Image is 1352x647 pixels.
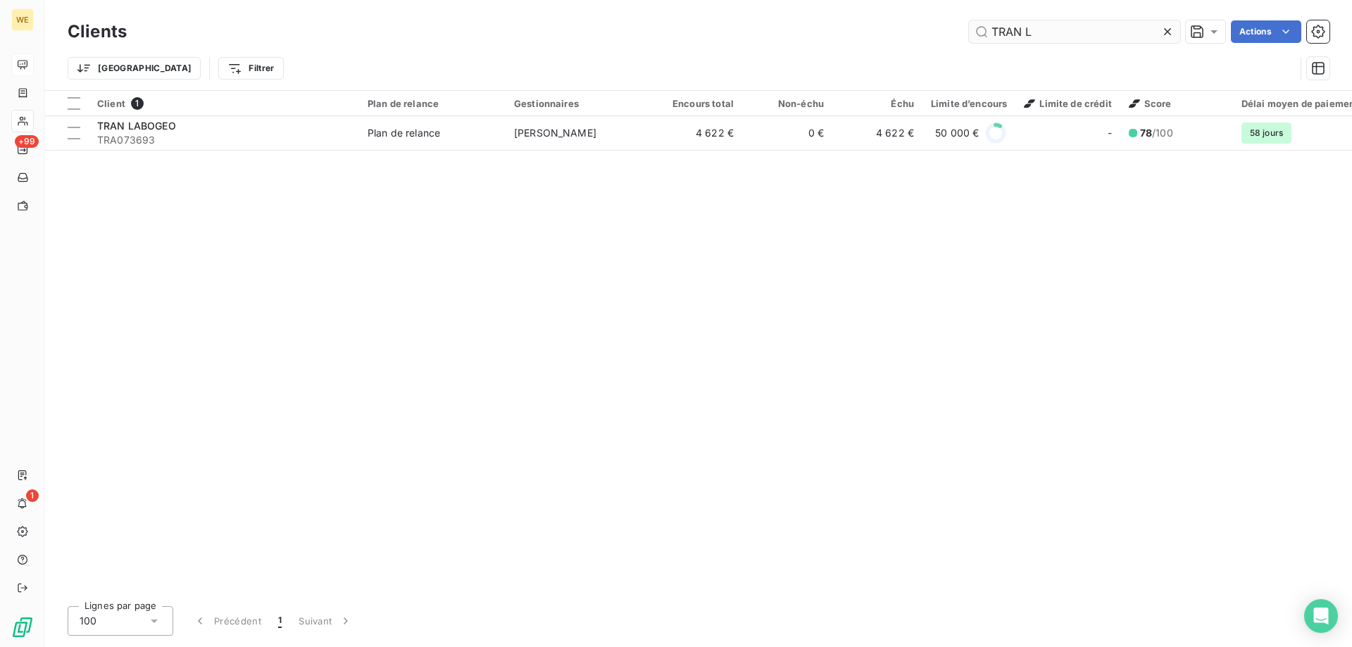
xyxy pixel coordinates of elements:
span: - [1108,126,1112,140]
button: Actions [1231,20,1301,43]
input: Rechercher [969,20,1180,43]
span: 50 000 € [935,126,979,140]
span: 78 [1140,127,1152,139]
span: 58 jours [1241,123,1291,144]
div: Plan de relance [368,98,497,109]
div: WE [11,8,34,31]
span: TRAN LABOGEO [97,120,176,132]
span: TRA073693 [97,133,351,147]
span: [PERSON_NAME] [514,127,596,139]
span: +99 [15,135,39,148]
span: 100 [80,614,96,628]
span: Limite de crédit [1024,98,1111,109]
span: Client [97,98,125,109]
div: Limite d’encours [931,98,1007,109]
div: Échu [841,98,914,109]
div: Gestionnaires [514,98,644,109]
td: 0 € [742,116,832,150]
button: [GEOGRAPHIC_DATA] [68,57,201,80]
td: 4 622 € [652,116,742,150]
span: 1 [26,489,39,502]
span: /100 [1140,126,1173,140]
button: Suivant [290,606,361,636]
td: 4 622 € [832,116,922,150]
span: Score [1129,98,1172,109]
button: Précédent [184,606,270,636]
span: 1 [131,97,144,110]
div: Plan de relance [368,126,440,140]
h3: Clients [68,19,127,44]
button: Filtrer [218,57,283,80]
div: Encours total [661,98,734,109]
div: Open Intercom Messenger [1304,599,1338,633]
div: Non-échu [751,98,824,109]
span: 1 [278,614,282,628]
button: 1 [270,606,290,636]
img: Logo LeanPay [11,616,34,639]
